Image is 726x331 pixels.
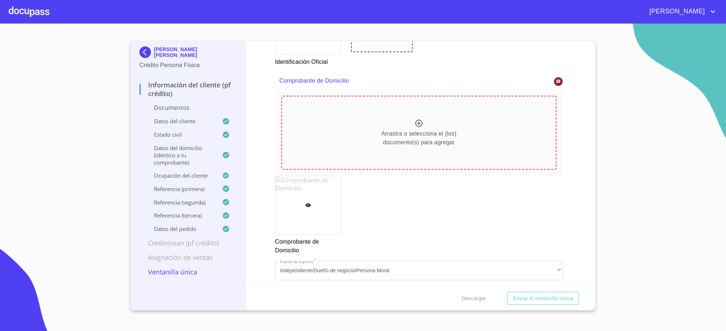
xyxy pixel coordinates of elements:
[513,294,573,303] span: Enviar a Ventanilla única
[458,292,489,305] button: Descargar
[139,185,222,193] p: Referencia (primera)
[139,172,222,179] p: Ocupación del Cliente
[644,6,717,17] button: account of current user
[644,6,709,17] span: [PERSON_NAME]
[139,199,222,206] p: Referencia (segunda)
[139,80,237,98] p: Información del cliente (PF crédito)
[139,253,237,262] p: Asignación de Ventas
[139,104,237,112] p: Documentos
[275,55,340,66] p: Identificación Oficial
[280,76,531,85] p: Comprobante de Domicilio
[139,144,222,166] p: Datos del domicilio (idéntico a tu comprobante)
[381,129,456,147] p: Arrastra o selecciona el (los) documento(s) para agregar
[275,235,340,255] p: Comprobante de Domicilio
[461,294,486,303] span: Descargar
[139,131,222,138] p: Estado Civil
[139,61,237,70] p: Crédito Persona Física
[139,212,222,219] p: Referencia (tercera)
[139,268,237,276] p: Ventanilla única
[139,46,154,58] img: Docupass spot blue
[139,117,222,125] p: Datos del cliente
[139,225,222,232] p: Datos del pedido
[275,261,563,280] div: Independiente/Dueño de negocio/Persona Moral
[139,46,237,61] div: [PERSON_NAME] [PERSON_NAME]
[154,46,237,58] p: [PERSON_NAME] [PERSON_NAME]
[507,292,579,305] button: Enviar a Ventanilla única
[139,239,237,247] p: Credinissan (PF crédito)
